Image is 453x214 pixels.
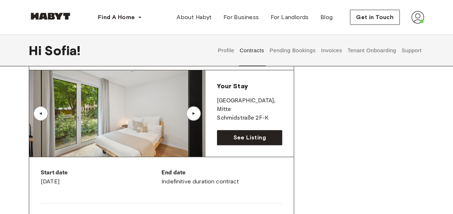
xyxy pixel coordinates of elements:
[268,35,316,66] button: Pending Bookings
[217,130,282,145] a: See Listing
[215,35,424,66] div: user profile tabs
[217,35,235,66] button: Profile
[41,169,161,177] p: Start date
[92,10,148,24] button: Find A Home
[315,10,339,24] a: Blog
[218,10,265,24] a: For Business
[223,13,259,22] span: For Business
[239,35,265,66] button: Contracts
[29,13,72,20] img: Habyt
[411,11,424,24] img: avatar
[233,133,266,142] span: See Listing
[320,35,343,66] button: Invoices
[217,97,282,114] p: [GEOGRAPHIC_DATA] , Mitte
[33,70,209,157] img: Image of the room
[350,10,400,25] button: Get in Touch
[265,10,314,24] a: For Landlords
[347,35,397,66] button: Tenant Onboarding
[171,10,217,24] a: About Habyt
[400,35,422,66] button: Support
[37,111,44,116] div: ▲
[217,114,282,122] p: Schmidstraße 2F-K
[44,43,80,58] span: Sofia !
[190,111,197,116] div: ▲
[29,43,44,58] span: Hi
[177,13,212,22] span: About Habyt
[320,13,333,22] span: Blog
[217,82,248,90] span: Your Stay
[161,169,282,177] p: End date
[161,169,282,186] div: Indefinitive duration contract
[98,13,135,22] span: Find A Home
[270,13,308,22] span: For Landlords
[41,169,161,186] div: [DATE]
[356,13,394,22] span: Get in Touch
